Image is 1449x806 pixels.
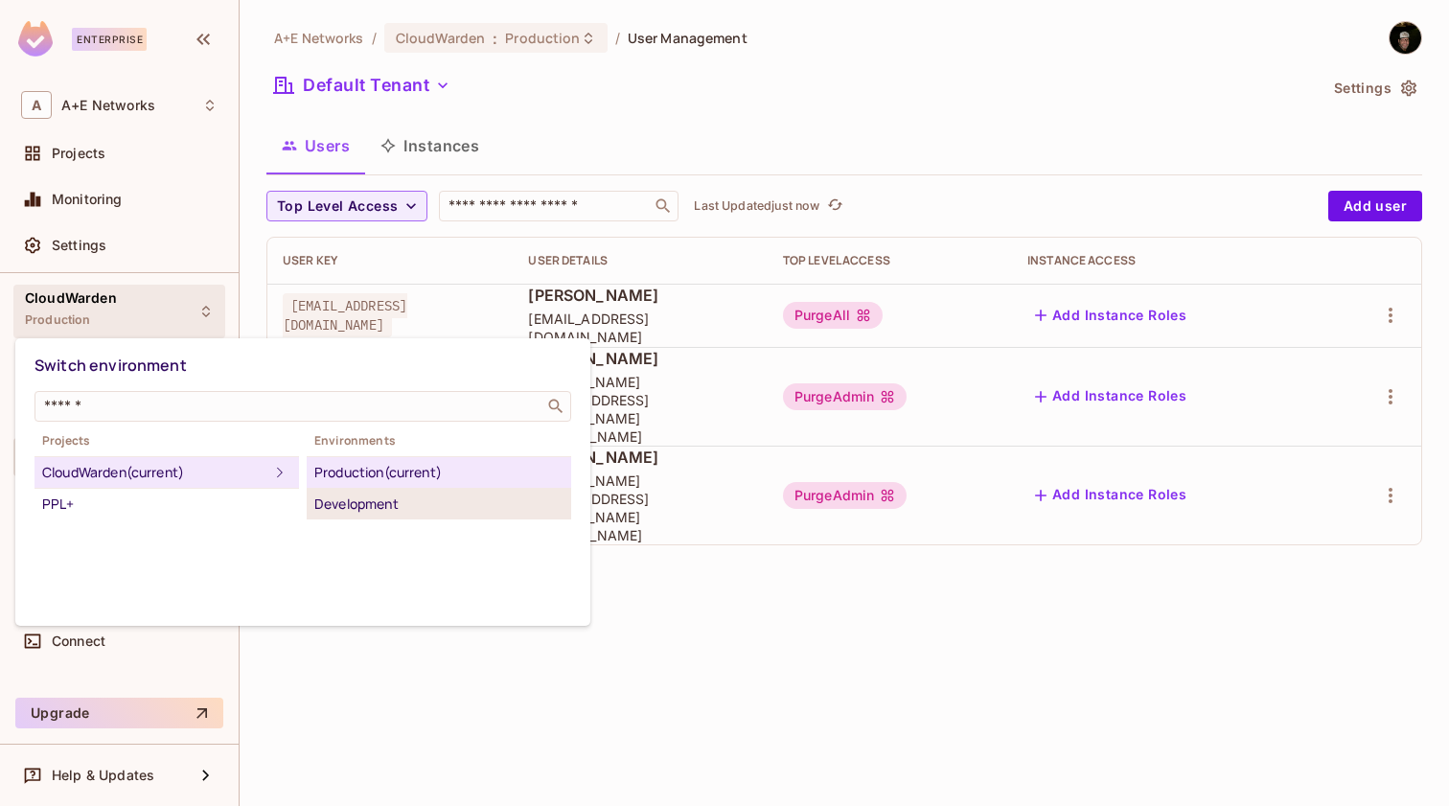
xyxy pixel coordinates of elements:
[42,493,291,516] div: PPL+
[34,433,299,449] span: Projects
[42,461,268,484] div: CloudWarden (current)
[314,461,563,484] div: Production (current)
[307,433,571,449] span: Environments
[314,493,563,516] div: Development
[34,355,187,376] span: Switch environment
